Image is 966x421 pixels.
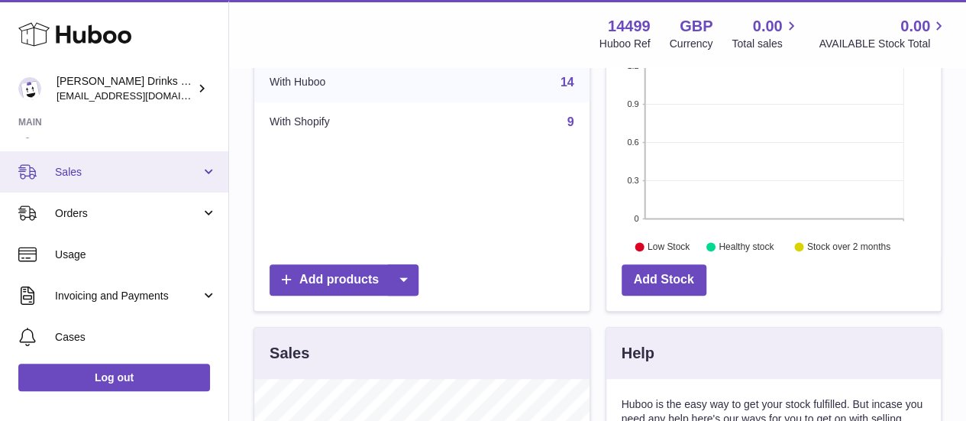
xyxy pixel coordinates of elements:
[18,364,210,391] a: Log out
[819,37,948,51] span: AVAILABLE Stock Total
[567,115,574,128] a: 9
[680,16,712,37] strong: GBP
[819,16,948,51] a: 0.00 AVAILABLE Stock Total
[270,343,309,364] h3: Sales
[719,241,774,252] text: Healthy stock
[599,37,651,51] div: Huboo Ref
[627,99,638,108] text: 0.9
[55,289,201,303] span: Invoicing and Payments
[634,214,638,223] text: 0
[732,37,800,51] span: Total sales
[670,37,713,51] div: Currency
[57,89,225,102] span: [EMAIL_ADDRESS][DOMAIN_NAME]
[732,16,800,51] a: 0.00 Total sales
[55,248,217,262] span: Usage
[753,16,783,37] span: 0.00
[270,264,418,296] a: Add products
[627,176,638,185] text: 0.3
[55,330,217,345] span: Cases
[900,16,930,37] span: 0.00
[254,63,435,102] td: With Huboo
[647,241,690,252] text: Low Stock
[627,61,638,70] text: 1.2
[622,343,654,364] h3: Help
[622,264,706,296] a: Add Stock
[18,77,41,100] img: internalAdmin-14499@internal.huboo.com
[57,74,194,103] div: [PERSON_NAME] Drinks LTD (t/a Zooz)
[806,241,890,252] text: Stock over 2 months
[608,16,651,37] strong: 14499
[55,165,201,180] span: Sales
[55,206,201,221] span: Orders
[254,102,435,142] td: With Shopify
[627,138,638,147] text: 0.6
[561,76,574,89] a: 14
